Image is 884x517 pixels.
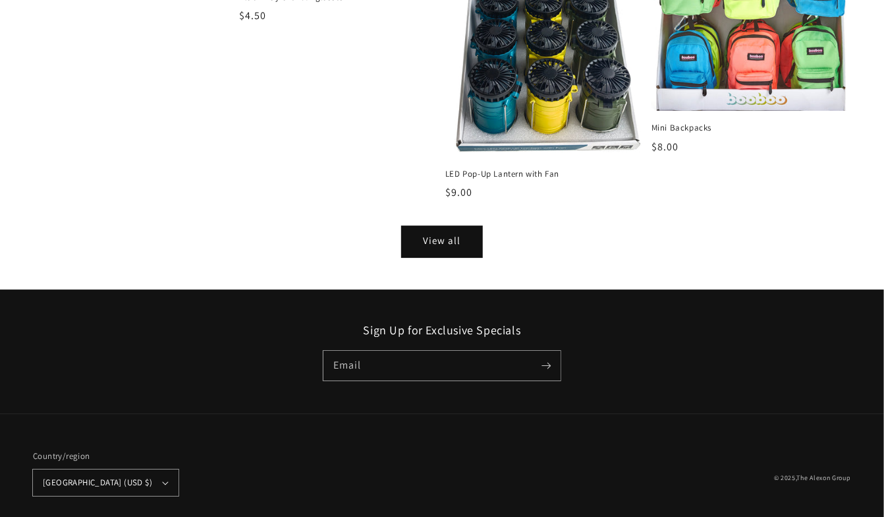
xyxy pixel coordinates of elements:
[774,473,851,482] small: © 2025,
[651,140,678,154] span: $8.00
[797,473,851,482] a: The Alexon Group
[402,227,482,257] a: View all products in the Home Page Items collection
[445,185,472,199] span: $9.00
[445,168,645,180] span: LED Pop-Up Lantern with Fan
[33,470,179,496] button: [GEOGRAPHIC_DATA] (USD $)
[532,351,561,380] button: Subscribe
[33,450,179,463] h2: Country/region
[651,122,851,134] span: Mini Backpacks
[33,322,851,338] h2: Sign Up for Exclusive Specials
[239,9,266,22] span: $4.50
